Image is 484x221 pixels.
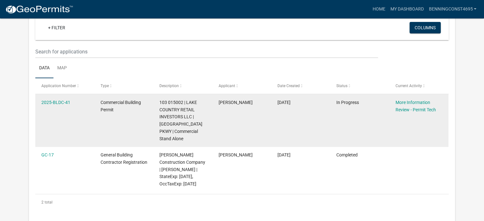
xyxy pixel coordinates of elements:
a: Home [370,3,388,15]
span: Description [159,84,179,88]
span: 08/29/2025 [277,100,291,105]
span: Application Number [41,84,76,88]
div: collapse [29,5,455,217]
span: Commercial Building Permit [101,100,141,112]
span: Katherine Samford [219,152,253,157]
span: Type [101,84,109,88]
datatable-header-cell: Current Activity [389,78,448,93]
a: Data [35,58,53,79]
a: + Filter [43,22,70,33]
datatable-header-cell: Type [94,78,153,93]
a: 2025-BLDC-41 [41,100,70,105]
span: Applicant [219,84,235,88]
datatable-header-cell: Date Created [271,78,330,93]
span: Status [336,84,347,88]
datatable-header-cell: Status [330,78,389,93]
a: GC-17 [41,152,54,157]
datatable-header-cell: Application Number [35,78,94,93]
span: Katherine Samford [219,100,253,105]
input: Search for applications [35,45,378,58]
a: My Dashboard [388,3,426,15]
button: Columns [410,22,441,33]
span: In Progress [336,100,359,105]
span: Completed [336,152,358,157]
a: BenningConst4695 [426,3,479,15]
span: General Building Contractor Registration [101,152,147,165]
div: 2 total [35,194,449,210]
a: Map [53,58,71,79]
a: More Information Review - Permit Tech [396,100,436,112]
span: Current Activity [396,84,422,88]
span: 07/11/2025 [277,152,291,157]
datatable-header-cell: Description [153,78,212,93]
span: Date Created [277,84,300,88]
datatable-header-cell: Applicant [212,78,271,93]
span: 103 015002 | LAKE COUNTRY RETAIL INVESTORS LLC | LAKE OCONEE PKWY | Commercial Stand Alone [159,100,202,141]
span: Benning Construction Company | John Buckley | StateExp: 06/30/2026, OccTaxExp: 12/31/2025 [159,152,205,186]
